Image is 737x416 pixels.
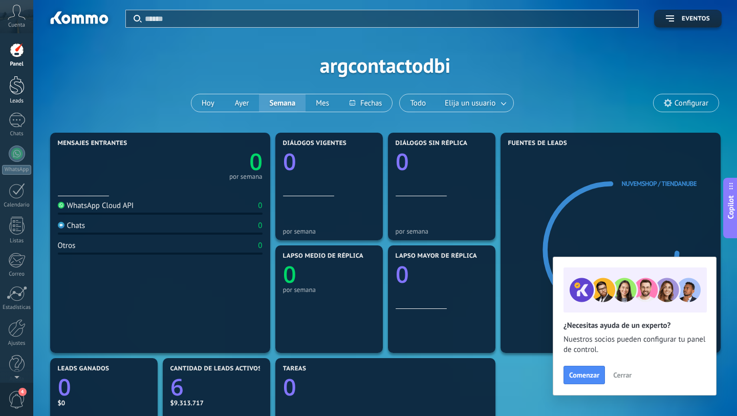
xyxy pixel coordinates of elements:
[563,366,605,384] button: Comenzar
[58,201,134,211] div: WhatsApp Cloud API
[283,365,307,372] span: Tareas
[259,94,306,112] button: Semana
[58,221,85,231] div: Chats
[58,202,64,209] img: WhatsApp Cloud API
[726,196,736,219] span: Copilot
[339,94,392,112] button: Fechas
[654,10,722,28] button: Eventos
[613,371,632,379] span: Cerrar
[170,371,263,403] a: 6
[2,271,32,278] div: Correo
[396,227,488,235] div: por semana
[682,15,710,23] span: Eventos
[58,140,127,147] span: Mensajes entrantes
[569,371,599,379] span: Comenzar
[258,241,262,251] div: 0
[58,222,64,228] img: Chats
[170,365,262,372] span: Cantidad de leads activos
[675,99,708,108] span: Configurar
[2,131,32,137] div: Chats
[58,371,71,403] text: 0
[249,146,263,177] text: 0
[170,399,263,407] div: $9.313.717
[160,146,263,177] a: 0
[2,165,31,175] div: WhatsApp
[396,253,477,260] span: Lapso mayor de réplica
[2,304,32,311] div: Estadísticas
[283,259,296,290] text: 0
[283,253,364,260] span: Lapso medio de réplica
[396,140,468,147] span: Diálogos sin réplica
[283,286,375,294] div: por semana
[609,367,636,383] button: Cerrar
[396,146,409,177] text: 0
[2,61,32,68] div: Panel
[8,22,25,29] span: Cuenta
[18,388,27,396] span: 4
[58,365,110,372] span: Leads ganados
[225,94,259,112] button: Ayer
[396,259,409,290] text: 0
[443,96,497,110] span: Elija un usuario
[306,94,339,112] button: Mes
[170,371,184,403] text: 6
[508,140,568,147] span: Fuentes de leads
[400,94,436,112] button: Todo
[436,94,513,112] button: Elija un usuario
[2,202,32,209] div: Calendario
[283,140,347,147] span: Diálogos vigentes
[58,241,76,251] div: Otros
[258,201,262,211] div: 0
[563,321,706,330] h2: ¿Necesitas ayuda de un experto?
[2,238,32,244] div: Listas
[283,146,296,177] text: 0
[563,335,706,355] span: Nuestros socios pueden configurar tu panel de control.
[2,340,32,347] div: Ajustes
[2,98,32,105] div: Leads
[258,221,262,231] div: 0
[622,179,697,188] a: Nuvemshop / Tiendanube
[58,371,150,403] a: 0
[58,399,150,407] div: $0
[229,174,263,179] div: por semana
[283,371,296,403] text: 0
[191,94,225,112] button: Hoy
[283,227,375,235] div: por semana
[283,371,488,403] a: 0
